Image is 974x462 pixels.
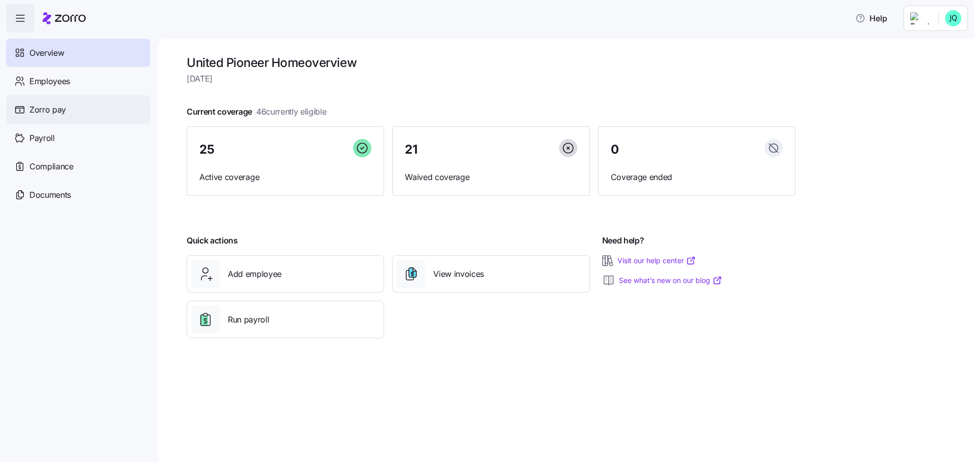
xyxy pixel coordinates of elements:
span: Help [855,12,887,24]
span: [DATE] [187,73,795,85]
span: Zorro pay [29,103,66,116]
img: 4b8e4801d554be10763704beea63fd77 [945,10,961,26]
span: Active coverage [199,171,371,184]
a: Visit our help center [617,256,696,266]
button: Help [847,8,895,28]
a: Zorro pay [6,95,150,124]
span: 46 currently eligible [256,105,327,118]
span: Current coverage [187,105,327,118]
span: Coverage ended [611,171,783,184]
h1: United Pioneer Home overview [187,55,795,70]
a: Payroll [6,124,150,152]
span: Compliance [29,160,74,173]
a: Documents [6,181,150,209]
a: Overview [6,39,150,67]
img: Employer logo [910,12,930,24]
span: Need help? [602,234,644,247]
span: Run payroll [228,313,269,326]
span: 25 [199,144,214,156]
span: 0 [611,144,619,156]
span: Quick actions [187,234,238,247]
span: View invoices [433,268,484,280]
span: Documents [29,189,71,201]
a: Compliance [6,152,150,181]
a: Employees [6,67,150,95]
span: Payroll [29,132,55,145]
span: Add employee [228,268,282,280]
span: Employees [29,75,70,88]
span: 21 [405,144,417,156]
a: See what’s new on our blog [619,275,722,286]
span: Waived coverage [405,171,577,184]
span: Overview [29,47,64,59]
